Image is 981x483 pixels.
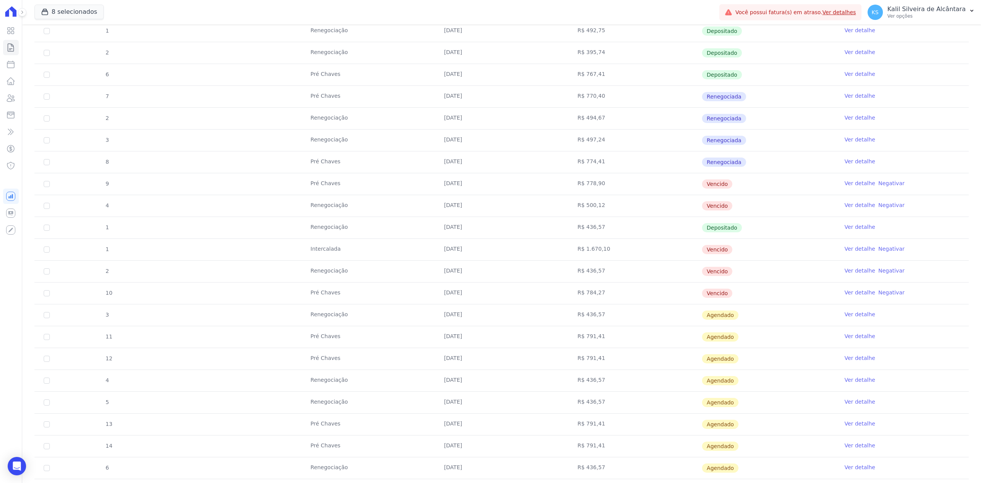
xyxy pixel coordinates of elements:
a: Ver detalhe [845,70,875,78]
span: 5 [105,399,109,405]
td: [DATE] [435,304,568,326]
a: Negativar [878,246,905,252]
a: Ver detalhe [845,26,875,34]
span: Vencido [702,201,732,210]
td: R$ 395,74 [568,42,702,64]
span: Agendado [702,398,738,407]
a: Ver detalhe [845,354,875,362]
input: default [44,181,50,187]
input: default [44,421,50,427]
span: 6 [105,465,109,471]
span: Agendado [702,463,738,473]
td: [DATE] [435,283,568,304]
span: 10 [105,290,113,296]
td: R$ 494,67 [568,108,702,129]
td: R$ 767,41 [568,64,702,85]
input: Só é possível selecionar pagamentos em aberto [44,94,50,100]
span: 8 [105,159,109,165]
a: Ver detalhe [845,332,875,340]
td: R$ 784,27 [568,283,702,304]
td: Renegociação [301,261,435,282]
span: Agendado [702,310,738,320]
span: Vencido [702,289,732,298]
a: Ver detalhe [845,376,875,384]
span: 4 [105,202,109,209]
td: [DATE] [435,435,568,457]
td: Renegociação [301,108,435,129]
td: Pré Chaves [301,414,435,435]
a: Negativar [878,202,905,208]
span: 9 [105,181,109,187]
td: Pré Chaves [301,283,435,304]
span: 1 [105,246,109,252]
a: Ver detalhe [845,463,875,471]
td: Renegociação [301,217,435,238]
a: Ver detalhe [845,48,875,56]
a: Ver detalhe [845,223,875,231]
td: R$ 778,90 [568,173,702,195]
span: Vencido [702,267,732,276]
td: [DATE] [435,370,568,391]
div: Open Intercom Messenger [8,457,26,475]
td: R$ 492,75 [568,20,702,42]
td: Pré Chaves [301,348,435,370]
td: Intercalada [301,239,435,260]
td: [DATE] [435,217,568,238]
span: 3 [105,312,109,318]
span: 14 [105,443,113,449]
span: Renegociada [702,136,746,145]
input: default [44,290,50,296]
input: Só é possível selecionar pagamentos em aberto [44,159,50,165]
span: 2 [105,268,109,274]
span: Renegociada [702,92,746,101]
td: R$ 436,57 [568,217,702,238]
p: Ver opções [887,13,966,19]
a: Ver detalhe [845,310,875,318]
a: Ver detalhes [822,9,856,15]
span: Depositado [702,223,742,232]
button: 8 selecionados [34,5,104,19]
td: Renegociação [301,195,435,217]
input: default [44,443,50,449]
a: Ver detalhe [845,267,875,274]
span: 11 [105,333,113,340]
td: [DATE] [435,42,568,64]
td: R$ 500,12 [568,195,702,217]
td: Renegociação [301,457,435,479]
input: default [44,246,50,253]
a: Negativar [878,289,905,296]
a: Negativar [878,180,905,186]
td: [DATE] [435,20,568,42]
span: 4 [105,377,109,383]
span: 2 [105,49,109,56]
td: [DATE] [435,64,568,85]
input: default [44,312,50,318]
span: Agendado [702,420,738,429]
span: 13 [105,421,113,427]
td: R$ 436,57 [568,261,702,282]
td: Pré Chaves [301,64,435,85]
td: R$ 791,41 [568,414,702,435]
span: 2 [105,115,109,121]
td: R$ 770,40 [568,86,702,107]
a: Ver detalhe [845,114,875,122]
td: [DATE] [435,326,568,348]
td: Renegociação [301,42,435,64]
input: default [44,356,50,362]
td: R$ 436,57 [568,392,702,413]
td: R$ 497,24 [568,130,702,151]
td: R$ 436,57 [568,457,702,479]
span: 7 [105,93,109,99]
input: default [44,465,50,471]
a: Ver detalhe [845,201,875,209]
input: Só é possível selecionar pagamentos em aberto [44,225,50,231]
td: [DATE] [435,108,568,129]
a: Ver detalhe [845,420,875,427]
span: Agendado [702,376,738,385]
input: default [44,399,50,406]
input: Só é possível selecionar pagamentos em aberto [44,137,50,143]
span: 1 [105,28,109,34]
td: [DATE] [435,173,568,195]
td: Pré Chaves [301,173,435,195]
a: Ver detalhe [845,398,875,406]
